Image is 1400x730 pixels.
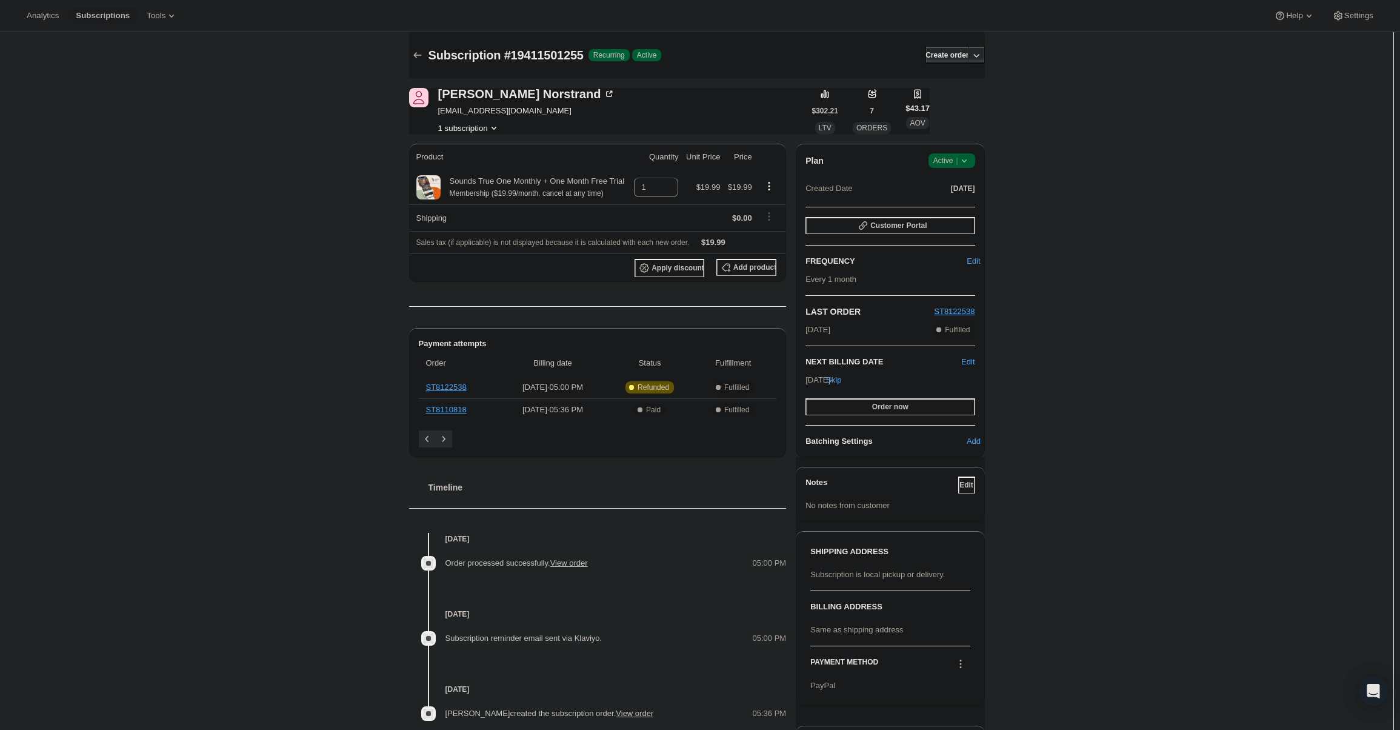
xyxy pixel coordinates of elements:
[805,255,972,267] h2: FREQUENCY
[441,175,625,199] div: Sounds True One Monthly + One Month Free Trial
[1344,11,1373,21] span: Settings
[959,480,973,490] span: Edit
[139,7,185,24] button: Tools
[872,402,908,412] span: Order now
[635,259,704,277] button: Apply discount
[965,252,982,271] button: Edit
[810,681,835,690] span: PayPal
[759,210,779,223] button: Shipping actions
[419,430,777,447] nav: Pagination
[753,557,787,569] span: 05:00 PM
[812,106,838,116] span: $302.21
[426,383,467,392] a: ST8122538
[951,180,975,197] button: [DATE]
[630,144,682,170] th: Quantity
[1359,677,1388,706] div: Open Intercom Messenger
[428,49,584,62] span: Subscription #19411501255
[958,477,975,494] button: Edit
[967,255,980,267] span: Edit
[409,204,630,231] th: Shipping
[728,182,752,192] span: $19.99
[724,405,749,415] span: Fulfilled
[925,47,968,64] button: Create order
[1267,7,1322,24] button: Help
[961,356,975,368] span: Edit
[76,11,130,21] span: Subscriptions
[68,7,137,24] button: Subscriptions
[805,375,835,384] span: [DATE] ·
[733,263,776,272] span: Add product
[1325,7,1381,24] button: Settings
[870,106,874,116] span: 7
[732,213,752,223] span: $0.00
[428,481,787,494] h2: Timeline
[965,432,982,451] button: Add
[697,357,769,369] span: Fulfillment
[724,144,755,170] th: Price
[819,124,832,132] span: LTV
[810,546,970,558] h3: SHIPPING ADDRESS
[967,435,981,447] span: Add
[805,435,972,447] h6: Batching Settings
[925,50,968,60] span: Create order
[724,383,749,392] span: Fulfilled
[416,175,441,199] img: product img
[812,102,838,119] button: $302.21
[956,156,958,166] span: |
[438,88,616,100] div: [PERSON_NAME] Norstrand
[934,306,975,318] button: ST8122538
[934,307,975,316] a: ST8122538
[19,7,66,24] button: Analytics
[805,182,852,195] span: Created Date
[805,324,830,336] span: [DATE]
[652,263,704,273] span: Apply discount
[426,405,467,414] a: ST8110818
[638,383,669,392] span: Refunded
[409,608,787,620] h4: [DATE]
[416,238,690,247] span: Sales tax (if applicable) is not displayed because it is calculated with each new order.
[910,119,925,127] span: AOV
[805,217,975,234] button: Customer Portal
[805,275,856,284] span: Every 1 month
[616,709,653,718] a: View order
[810,657,878,674] h3: PAYMENT METHOD
[701,238,725,247] span: $19.99
[805,356,961,368] h2: NEXT BILLING DATE
[419,350,500,377] th: Order
[805,155,824,167] h2: Plan
[810,625,903,634] span: Same as shipping address
[147,11,165,21] span: Tools
[826,374,841,386] span: Skip
[503,381,602,393] span: [DATE] · 05:00 PM
[905,102,930,115] span: $43.17
[696,182,721,192] span: $19.99
[870,221,927,230] span: Customer Portal
[637,50,657,60] span: Active
[409,47,426,64] button: Subscriptions
[716,259,776,276] button: Add product
[610,357,690,369] span: Status
[646,405,661,415] span: Paid
[951,184,975,193] span: [DATE]
[805,306,934,318] h2: LAST ORDER
[438,122,500,134] button: Product actions
[445,709,654,718] span: [PERSON_NAME] created the subscription order.
[503,404,602,416] span: [DATE] · 05:36 PM
[409,88,428,107] span: Julia Norstrand
[805,477,958,494] h3: Notes
[445,634,602,643] span: Subscription reminder email sent via Klaviyo.
[450,189,604,198] small: Membership ($19.99/month. cancel at any time)
[409,144,630,170] th: Product
[945,325,970,335] span: Fulfilled
[805,398,975,415] button: Order now
[593,50,625,60] span: Recurring
[1286,11,1302,21] span: Help
[810,601,970,613] h3: BILLING ADDRESS
[825,370,842,390] button: Skip
[753,632,787,645] span: 05:00 PM
[503,357,602,369] span: Billing date
[759,179,779,193] button: Product actions
[864,102,881,119] button: 7
[805,501,890,510] span: No notes from customer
